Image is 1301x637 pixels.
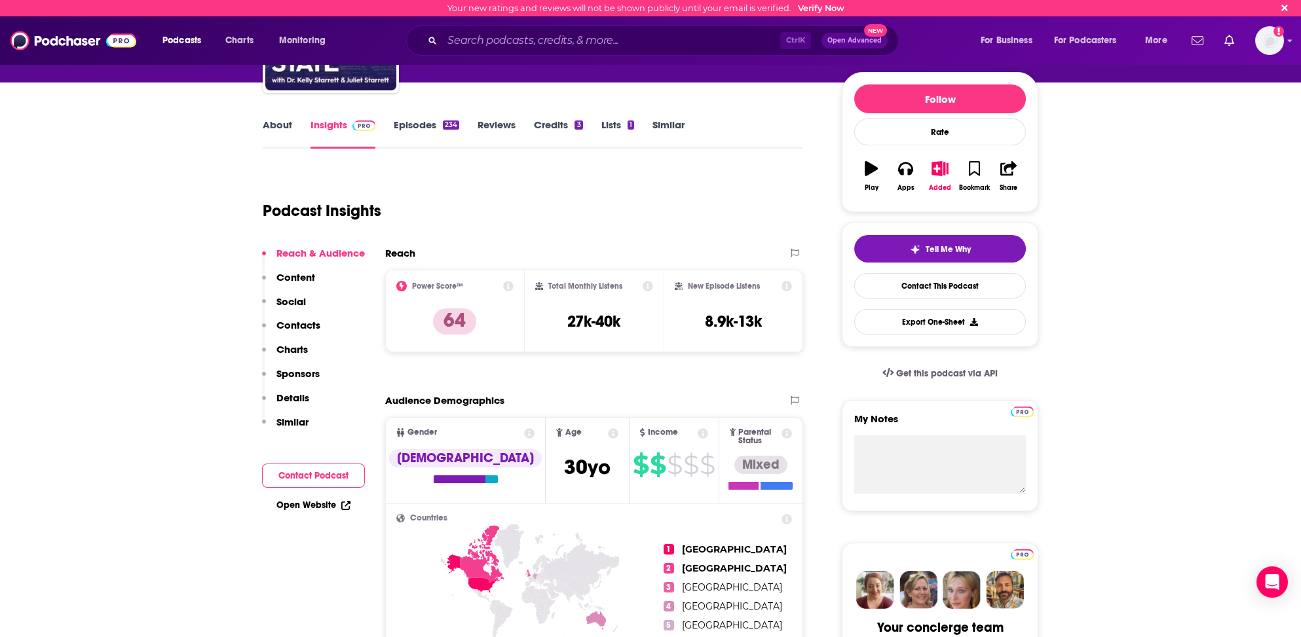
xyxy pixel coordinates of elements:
[664,582,674,592] span: 3
[276,500,350,511] a: Open Website
[899,571,937,609] img: Barbara Profile
[394,118,459,149] a: Episodes234
[664,563,674,573] span: 2
[389,449,542,467] div: [DEMOGRAPHIC_DATA]
[667,454,682,475] span: $
[352,120,375,131] img: Podchaser Pro
[872,357,1008,390] a: Get this podcast via API
[162,31,201,50] span: Podcasts
[798,3,844,13] a: Verify Now
[276,416,309,428] p: Similar
[447,3,844,13] div: Your new ratings and reviews will not be shown publicly until your email is verified.
[705,312,762,331] h3: 8.9k-13k
[664,620,674,630] span: 5
[262,295,306,319] button: Social
[1255,26,1284,55] button: Show profile menu
[443,120,459,130] div: 234
[548,282,622,291] h2: Total Monthly Listens
[217,30,261,51] a: Charts
[270,30,343,51] button: open menu
[412,282,463,291] h2: Power Score™
[652,118,685,149] a: Similar
[688,282,760,291] h2: New Episode Listens
[633,454,649,475] span: $
[877,619,1004,636] div: Your concierge team
[700,454,715,475] span: $
[262,464,365,488] button: Contact Podcast
[896,368,998,379] span: Get this podcast via API
[1136,30,1184,51] button: open menu
[601,118,634,149] a: Lists1
[478,118,516,149] a: Reviews
[821,33,888,48] button: Open AdvancedNew
[628,120,634,130] div: 1
[419,26,911,56] div: Search podcasts, credits, & more...
[1011,547,1034,560] a: Pro website
[683,454,698,475] span: $
[926,244,971,255] span: Tell Me Why
[986,571,1024,609] img: Jon Profile
[575,120,582,130] div: 3
[407,428,437,437] span: Gender
[263,201,381,221] h1: Podcast Insights
[276,367,320,380] p: Sponsors
[1186,29,1209,52] a: Show notifications dropdown
[276,247,365,259] p: Reach & Audience
[780,32,811,49] span: Ctrl K
[262,271,315,295] button: Content
[1011,407,1034,417] img: Podchaser Pro
[262,319,320,343] button: Contacts
[971,30,1049,51] button: open menu
[738,428,779,445] span: Parental Status
[664,601,674,611] span: 4
[534,118,582,149] a: Credits3
[854,118,1026,145] div: Rate
[262,391,309,416] button: Details
[567,312,620,331] h3: 27k-40k
[992,153,1026,200] button: Share
[279,31,326,50] span: Monitoring
[262,367,320,391] button: Sponsors
[682,581,782,593] span: [GEOGRAPHIC_DATA]
[897,184,914,192] div: Apps
[10,28,136,53] img: Podchaser - Follow, Share and Rate Podcasts
[1255,26,1284,55] img: User Profile
[225,31,254,50] span: Charts
[923,153,957,200] button: Added
[276,319,320,331] p: Contacts
[385,247,415,259] h2: Reach
[682,562,787,574] span: [GEOGRAPHIC_DATA]
[682,600,782,612] span: [GEOGRAPHIC_DATA]
[854,273,1026,299] a: Contact This Podcast
[929,184,951,192] div: Added
[385,394,504,407] h2: Audience Demographics
[1000,184,1017,192] div: Share
[153,30,218,51] button: open menu
[865,184,878,192] div: Play
[276,343,308,355] p: Charts
[734,456,787,474] div: Mixed
[957,153,991,200] button: Bookmark
[262,416,309,440] button: Similar
[433,308,476,335] p: 64
[682,619,782,631] span: [GEOGRAPHIC_DATA]
[854,309,1026,335] button: Export One-Sheet
[959,184,990,192] div: Bookmark
[1054,31,1117,50] span: For Podcasters
[854,84,1026,113] button: Follow
[854,153,888,200] button: Play
[910,244,920,255] img: tell me why sparkle
[1256,566,1288,598] div: Open Intercom Messenger
[854,412,1026,435] label: My Notes
[1011,549,1034,560] img: Podchaser Pro
[856,571,894,609] img: Sydney Profile
[1273,26,1284,37] svg: Email not verified
[1219,29,1239,52] a: Show notifications dropdown
[648,428,678,437] span: Income
[311,118,375,149] a: InsightsPodchaser Pro
[262,343,308,367] button: Charts
[888,153,922,200] button: Apps
[276,295,306,308] p: Social
[682,543,787,555] span: [GEOGRAPHIC_DATA]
